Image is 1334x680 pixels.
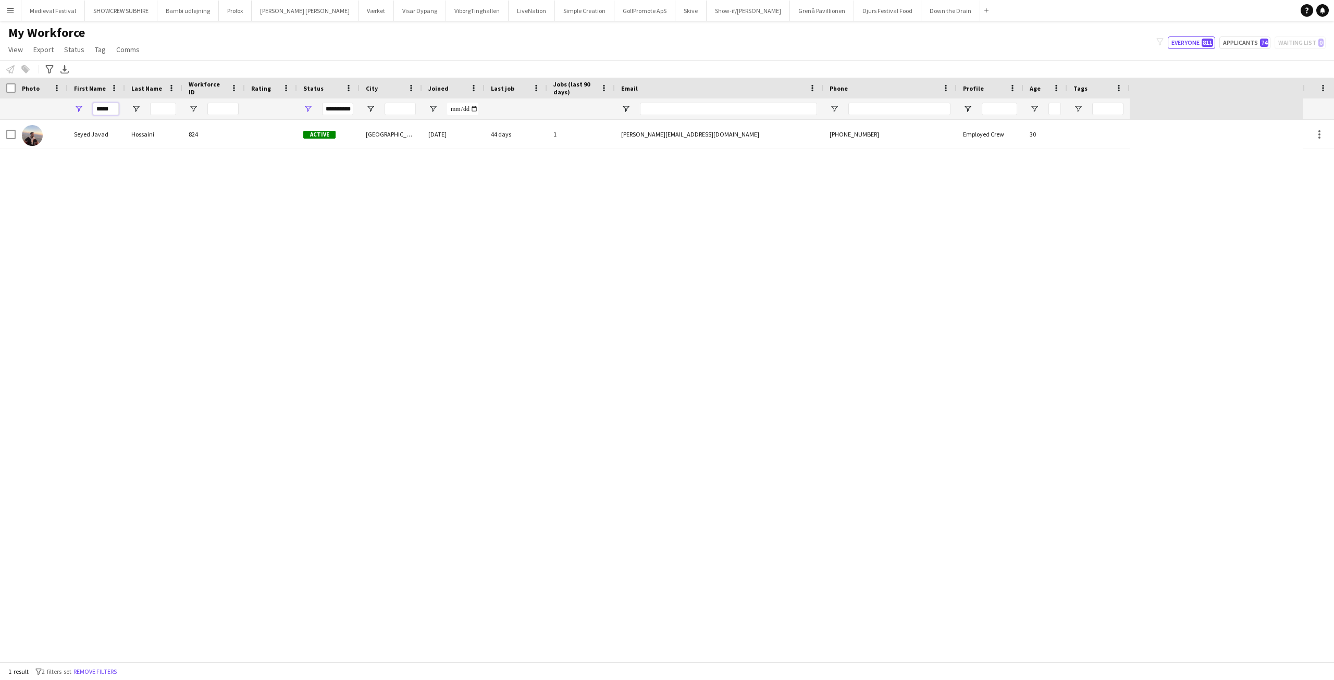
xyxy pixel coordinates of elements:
span: Status [64,45,84,54]
button: ViborgTinghallen [446,1,509,21]
button: Down the Drain [921,1,980,21]
span: Last job [491,84,514,92]
span: 74 [1260,39,1268,47]
span: Age [1030,84,1041,92]
span: Photo [22,84,40,92]
button: Visar Dypang [394,1,446,21]
button: Open Filter Menu [189,104,198,114]
app-action-btn: Advanced filters [43,63,56,76]
span: View [8,45,23,54]
span: Workforce ID [189,80,226,96]
div: Hossaini [125,120,182,149]
span: Tag [95,45,106,54]
div: [PHONE_NUMBER] [823,120,957,149]
button: Bambi udlejning [157,1,219,21]
a: View [4,43,27,56]
button: Medieval Festival [21,1,85,21]
span: Export [33,45,54,54]
button: Open Filter Menu [963,104,972,114]
span: Active [303,131,336,139]
span: Status [303,84,324,92]
span: Comms [116,45,140,54]
button: Show-if/[PERSON_NAME] [707,1,790,21]
img: Seyed Javad Hossaini [22,125,43,146]
button: Profox [219,1,252,21]
button: SHOWCREW SUBHIRE [85,1,157,21]
span: Last Name [131,84,162,92]
button: Open Filter Menu [366,104,375,114]
input: Tags Filter Input [1092,103,1123,115]
span: Tags [1073,84,1088,92]
span: City [366,84,378,92]
span: First Name [74,84,106,92]
div: [DATE] [422,120,485,149]
span: Phone [830,84,848,92]
input: Last Name Filter Input [150,103,176,115]
div: Employed Crew [957,120,1023,149]
span: My Workforce [8,25,85,41]
button: Open Filter Menu [428,104,438,114]
input: Workforce ID Filter Input [207,103,239,115]
a: Status [60,43,89,56]
div: 1 [547,120,615,149]
button: Open Filter Menu [830,104,839,114]
input: Phone Filter Input [848,103,950,115]
span: 2 filters set [42,667,71,675]
button: Grenå Pavillionen [790,1,854,21]
button: Open Filter Menu [621,104,631,114]
button: Open Filter Menu [74,104,83,114]
div: [GEOGRAPHIC_DATA] [360,120,422,149]
div: Seyed Javad [68,120,125,149]
button: LiveNation [509,1,555,21]
button: Skive [675,1,707,21]
button: GolfPromote ApS [614,1,675,21]
a: Export [29,43,58,56]
input: Joined Filter Input [447,103,478,115]
span: Joined [428,84,449,92]
a: Comms [112,43,144,56]
button: Djurs Festival Food [854,1,921,21]
span: Profile [963,84,984,92]
input: City Filter Input [385,103,416,115]
span: 811 [1202,39,1213,47]
button: Remove filters [71,666,119,677]
button: [PERSON_NAME] [PERSON_NAME] [252,1,359,21]
button: Værket [359,1,394,21]
button: Applicants74 [1219,36,1270,49]
div: 30 [1023,120,1067,149]
button: Everyone811 [1168,36,1215,49]
button: Open Filter Menu [1073,104,1083,114]
button: Simple Creation [555,1,614,21]
div: [PERSON_NAME][EMAIL_ADDRESS][DOMAIN_NAME] [615,120,823,149]
app-action-btn: Export XLSX [58,63,71,76]
div: 44 days [485,120,547,149]
input: Age Filter Input [1048,103,1061,115]
input: Profile Filter Input [982,103,1017,115]
span: Email [621,84,638,92]
span: Jobs (last 90 days) [553,80,596,96]
div: 824 [182,120,245,149]
button: Open Filter Menu [303,104,313,114]
button: Open Filter Menu [131,104,141,114]
span: Rating [251,84,271,92]
input: First Name Filter Input [93,103,119,115]
button: Open Filter Menu [1030,104,1039,114]
input: Email Filter Input [640,103,817,115]
a: Tag [91,43,110,56]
